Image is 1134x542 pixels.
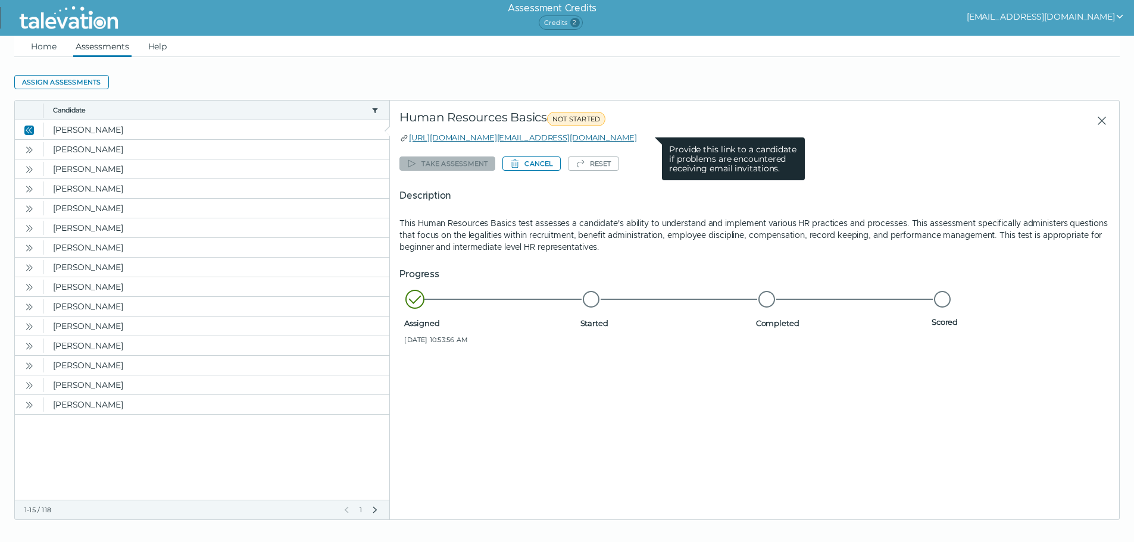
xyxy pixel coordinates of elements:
clr-dg-cell: [PERSON_NAME] [43,238,389,257]
clr-dg-cell: [PERSON_NAME] [43,317,389,336]
cds-icon: Open [24,165,34,174]
cds-icon: Open [24,322,34,331]
h6: Assessment Credits [508,1,596,15]
span: Assigned [404,318,575,328]
span: [DATE] 10:53:56 AM [404,335,575,344]
cds-icon: Open [24,224,34,233]
clr-dg-cell: [PERSON_NAME] [43,199,389,218]
h5: Description [399,189,1110,203]
a: [URL][DOMAIN_NAME][EMAIL_ADDRESS][DOMAIN_NAME] [409,133,636,142]
cds-icon: Close [24,126,34,135]
clr-dg-cell: [PERSON_NAME] [43,336,389,355]
clr-dg-cell: [PERSON_NAME] [43,179,389,198]
button: Open [22,181,36,196]
button: Candidate [53,105,367,115]
span: 1 [358,505,363,515]
button: Open [22,319,36,333]
clr-dg-cell: [PERSON_NAME] [43,218,389,237]
cds-icon: Open [24,400,34,410]
button: Next Page [370,505,380,515]
cds-icon: Open [24,283,34,292]
p: This Human Resources Basics test assesses a candidate's ability to understand and implement vario... [399,217,1110,253]
img: Talevation_Logo_Transparent_white.png [14,3,123,33]
button: Open [22,378,36,392]
cds-icon: Open [24,204,34,214]
button: Open [22,339,36,353]
cds-icon: Open [24,243,34,253]
button: Close [1087,110,1110,131]
button: Reset [568,156,619,171]
button: Open [22,162,36,176]
span: Scored [932,317,1102,327]
div: Human Resources Basics [399,110,848,131]
cds-icon: Open [24,381,34,390]
a: Assessments [73,36,132,57]
button: Previous Page [342,505,351,515]
button: Open [22,397,36,412]
a: Help [146,36,170,57]
button: show user actions [967,10,1124,24]
clr-dg-cell: [PERSON_NAME] [43,356,389,375]
div: 1-15 / 118 [24,505,335,515]
h5: Progress [399,267,1110,281]
span: Completed [756,318,927,328]
cds-icon: Open [24,263,34,272]
a: Home [29,36,59,57]
clr-dg-cell: [PERSON_NAME] [43,140,389,159]
button: Open [22,280,36,294]
clr-dg-cell: [PERSON_NAME] [43,375,389,394]
clr-dg-cell: [PERSON_NAME] [43,258,389,277]
clr-dg-cell: [PERSON_NAME] [43,277,389,296]
cds-icon: Open [24,342,34,351]
button: Open [22,201,36,215]
clr-dg-cell: [PERSON_NAME] [43,297,389,316]
button: candidate filter [370,105,380,115]
span: Started [580,318,751,328]
button: Open [22,240,36,255]
cds-icon: Open [24,361,34,371]
button: Open [22,142,36,156]
cds-icon: Open [24,145,34,155]
clr-dg-cell: [PERSON_NAME] [43,120,389,139]
button: Take assessment [399,156,495,171]
clr-dg-cell: [PERSON_NAME] [43,159,389,178]
button: Cancel [502,156,560,171]
span: Credits [539,15,582,30]
clr-tooltip-content: Provide this link to a candidate if problems are encountered receiving email invitations. [662,137,805,180]
button: Open [22,299,36,314]
button: Assign assessments [14,75,109,89]
cds-icon: Open [24,302,34,312]
button: Open [22,358,36,372]
span: 2 [570,18,580,27]
cds-icon: Open [24,184,34,194]
button: Open [22,221,36,235]
clr-dg-cell: [PERSON_NAME] [43,395,389,414]
button: Close [22,123,36,137]
span: NOT STARTED [547,112,605,126]
button: Open [22,260,36,274]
